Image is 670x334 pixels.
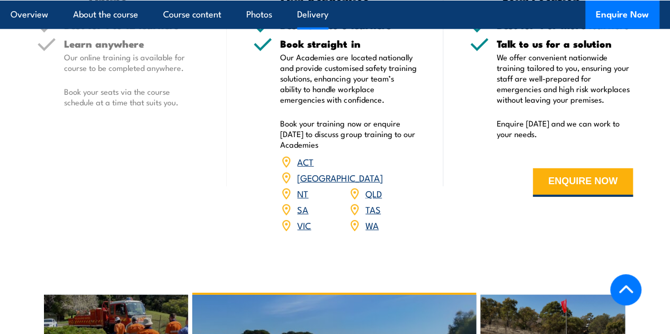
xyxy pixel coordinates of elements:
p: Book your training now or enquire [DATE] to discuss group training to our Academies [280,118,416,150]
a: QLD [365,187,382,200]
p: Our Academies are located nationally and provide customised safety training solutions, enhancing ... [280,52,416,105]
h5: Talk to us for a solution [497,39,633,49]
p: Book your seats via the course schedule at a time that suits you. [64,86,200,107]
h5: Best for 1 to 12 learners [64,20,200,30]
a: WA [365,219,379,231]
p: Our online training is available for course to be completed anywhere. [64,52,200,73]
a: SA [297,203,308,215]
a: [GEOGRAPHIC_DATA] [297,171,382,184]
button: ENQUIRE NOW [533,168,633,197]
p: We offer convenient nationwide training tailored to you, ensuring your staff are well-prepared fo... [497,52,633,105]
a: NT [297,187,308,200]
a: VIC [297,219,311,231]
a: TAS [365,203,381,215]
a: ACT [297,155,314,168]
h5: Best for 1 to 3 learners [280,20,416,30]
h5: Best for 4 or more learners [497,20,633,30]
h5: Book straight in [280,39,416,49]
h5: Learn anywhere [64,39,200,49]
p: Enquire [DATE] and we can work to your needs. [497,118,633,139]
